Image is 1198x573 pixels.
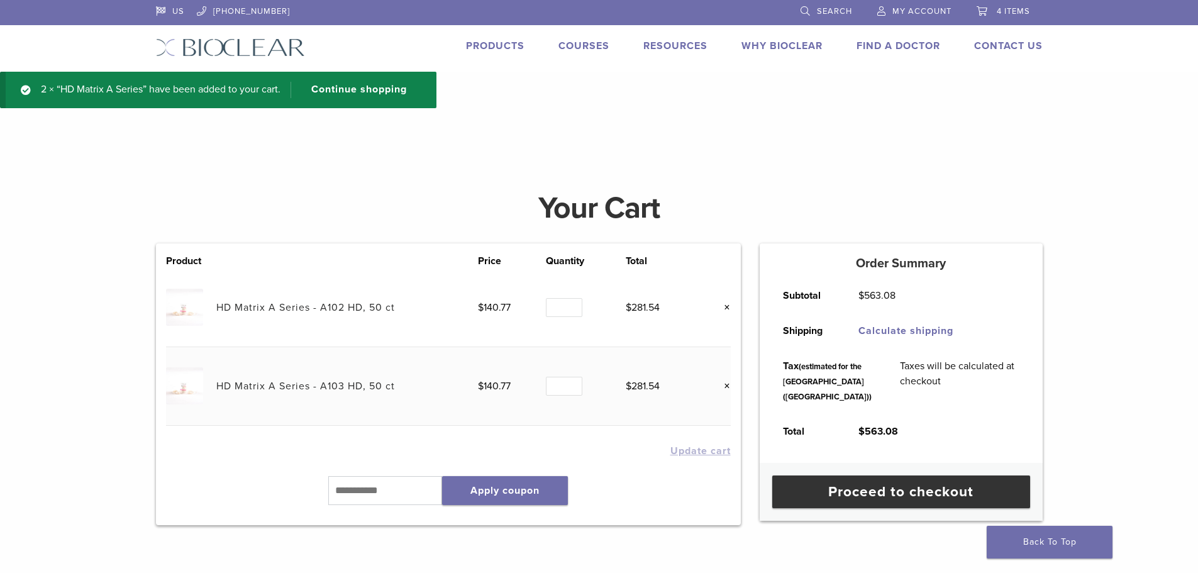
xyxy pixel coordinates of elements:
bdi: 563.08 [858,425,898,438]
img: HD Matrix A Series - A102 HD, 50 ct [166,289,203,326]
img: Bioclear [156,38,305,57]
h5: Order Summary [760,256,1043,271]
span: Search [817,6,852,16]
img: HD Matrix A Series - A103 HD, 50 ct [166,367,203,404]
a: Courses [558,40,609,52]
span: $ [858,425,865,438]
th: Quantity [546,253,626,269]
h1: Your Cart [147,193,1052,223]
bdi: 140.77 [478,380,511,392]
a: Back To Top [987,526,1112,559]
th: Product [166,253,216,269]
th: Tax [769,348,886,414]
span: My Account [892,6,951,16]
span: $ [626,301,631,314]
a: Find A Doctor [857,40,940,52]
bdi: 281.54 [626,380,660,392]
span: $ [858,289,864,302]
th: Subtotal [769,278,845,313]
a: Products [466,40,524,52]
a: Contact Us [974,40,1043,52]
a: Continue shopping [291,82,416,98]
th: Total [626,253,696,269]
a: HD Matrix A Series - A103 HD, 50 ct [216,380,395,392]
td: Taxes will be calculated at checkout [886,348,1033,414]
span: $ [626,380,631,392]
a: Calculate shipping [858,325,953,337]
a: Remove this item [714,378,731,394]
span: $ [478,380,484,392]
span: 4 items [997,6,1030,16]
a: Resources [643,40,707,52]
a: Proceed to checkout [772,476,1030,508]
bdi: 563.08 [858,289,896,302]
span: $ [478,301,484,314]
a: HD Matrix A Series - A102 HD, 50 ct [216,301,395,314]
a: Remove this item [714,299,731,316]
bdi: 281.54 [626,301,660,314]
button: Apply coupon [442,476,568,505]
a: Why Bioclear [741,40,823,52]
bdi: 140.77 [478,301,511,314]
th: Shipping [769,313,845,348]
th: Total [769,414,845,449]
button: Update cart [670,446,731,456]
th: Price [478,253,546,269]
small: (estimated for the [GEOGRAPHIC_DATA] ([GEOGRAPHIC_DATA])) [783,362,872,402]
